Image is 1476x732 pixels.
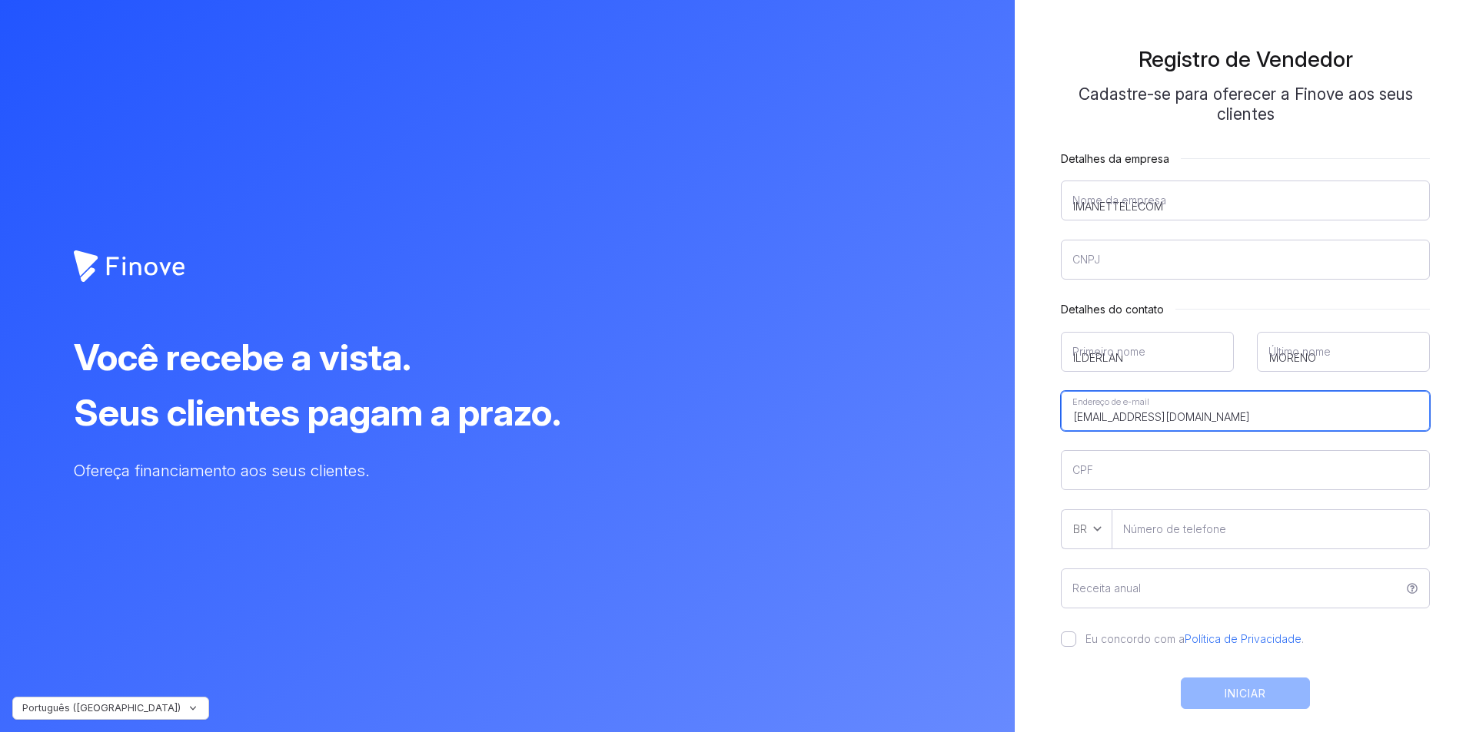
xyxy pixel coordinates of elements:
div: Ofereça financiamento aos seus clientes. [74,459,1015,482]
h3: Detalhes da empresa [1061,152,1430,166]
input: Último nome [1257,332,1430,372]
button: INICIAR [1181,677,1310,709]
h1: Cadastre-se para oferecer a Finove aos seus clientes [1061,84,1430,129]
a: Política de Privacidade [1185,632,1301,645]
input: Primeiro nome [1061,332,1234,372]
input: CPF [1061,450,1430,490]
h3: Detalhes do contato [1061,303,1430,316]
input: CNPJ [1061,240,1430,280]
button: Português ([GEOGRAPHIC_DATA]) [12,697,209,720]
div: Você recebe a vista. Seus clientes pagam a prazo. [74,330,921,440]
input: Nome da empresa [1061,181,1430,220]
span: Português ([GEOGRAPHIC_DATA]) [22,702,181,714]
input: Número de telefone [1112,509,1430,549]
input: Receita anual [1061,568,1430,608]
h1: Registro de Vendedor [1061,46,1430,73]
div: Eu concordo com a . [1085,631,1304,647]
input: Endereço de e-mail [1061,391,1430,431]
